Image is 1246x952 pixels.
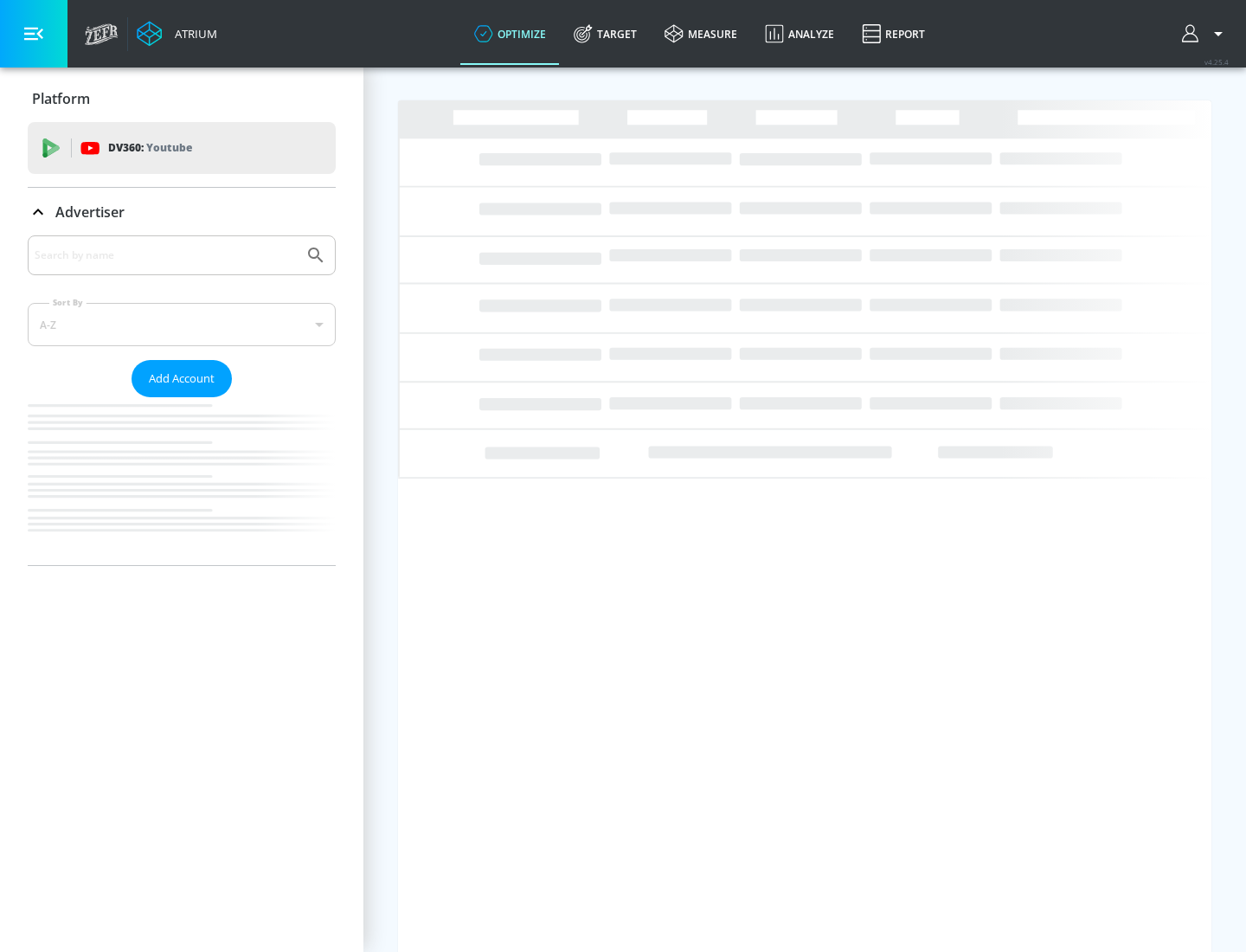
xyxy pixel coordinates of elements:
[146,138,192,157] p: Youtube
[651,3,751,65] a: measure
[132,360,232,397] button: Add Account
[28,188,336,236] div: Advertiser
[55,203,125,222] p: Advertiser
[28,122,336,174] div: DV360: Youtube
[108,138,192,158] p: DV360:
[149,369,215,389] span: Add Account
[168,26,217,42] div: Atrium
[28,74,336,123] div: Platform
[560,3,651,65] a: Target
[137,21,217,47] a: Atrium
[1204,57,1229,67] span: v 4.25.4
[28,235,336,565] div: Advertiser
[460,3,560,65] a: optimize
[28,303,336,346] div: A-Z
[848,3,939,65] a: Report
[751,3,848,65] a: Analyze
[49,297,87,308] label: Sort By
[28,397,336,565] nav: list of Advertiser
[35,244,297,267] input: Search by name
[32,89,90,108] p: Platform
